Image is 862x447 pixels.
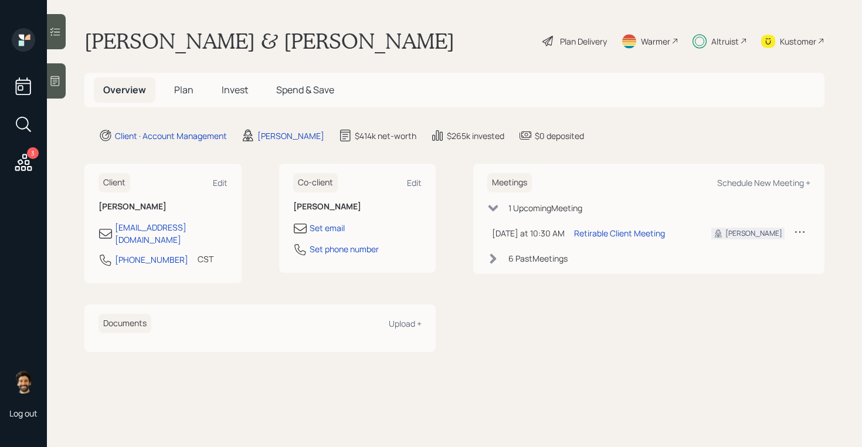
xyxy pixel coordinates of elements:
div: [PERSON_NAME] [257,130,324,142]
h6: Co-client [293,173,338,192]
div: CST [198,253,213,265]
h6: [PERSON_NAME] [99,202,228,212]
div: Edit [213,177,228,188]
div: Set phone number [310,243,379,255]
div: $414k net-worth [355,130,416,142]
div: Schedule New Meeting + [717,177,810,188]
div: Upload + [389,318,422,329]
span: Spend & Save [276,83,334,96]
span: Overview [103,83,146,96]
div: Altruist [711,35,739,48]
h1: [PERSON_NAME] & [PERSON_NAME] [84,28,454,54]
span: Invest [222,83,248,96]
h6: Documents [99,314,151,333]
div: Edit [407,177,422,188]
h6: Client [99,173,130,192]
h6: [PERSON_NAME] [293,202,422,212]
div: $0 deposited [535,130,584,142]
div: Log out [9,408,38,419]
div: [DATE] at 10:30 AM [492,227,565,239]
div: Plan Delivery [560,35,607,48]
div: Kustomer [780,35,816,48]
div: [EMAIL_ADDRESS][DOMAIN_NAME] [115,221,228,246]
div: Retirable Client Meeting [574,227,665,239]
div: 6 Past Meeting s [508,252,568,265]
h6: Meetings [487,173,532,192]
span: Plan [174,83,194,96]
div: Set email [310,222,345,234]
div: 1 Upcoming Meeting [508,202,582,214]
div: $265k invested [447,130,504,142]
div: [PERSON_NAME] [725,228,782,239]
img: eric-schwartz-headshot.png [12,370,35,394]
div: 3 [27,147,39,159]
div: Client · Account Management [115,130,227,142]
div: [PHONE_NUMBER] [115,253,188,266]
div: Warmer [641,35,670,48]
